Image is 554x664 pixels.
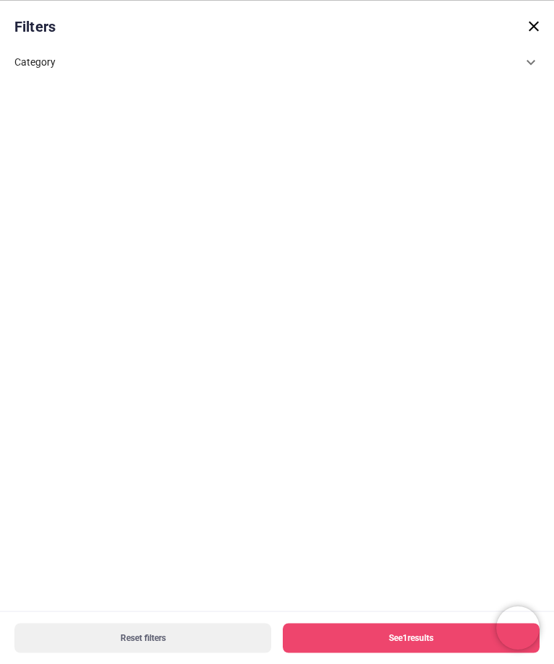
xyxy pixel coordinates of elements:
[14,623,271,652] button: Reset filters
[496,606,540,650] iframe: Brevo live chat
[14,45,540,79] div: Category
[14,17,56,35] b: Filters
[283,623,540,652] button: See1results
[14,55,522,69] div: Category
